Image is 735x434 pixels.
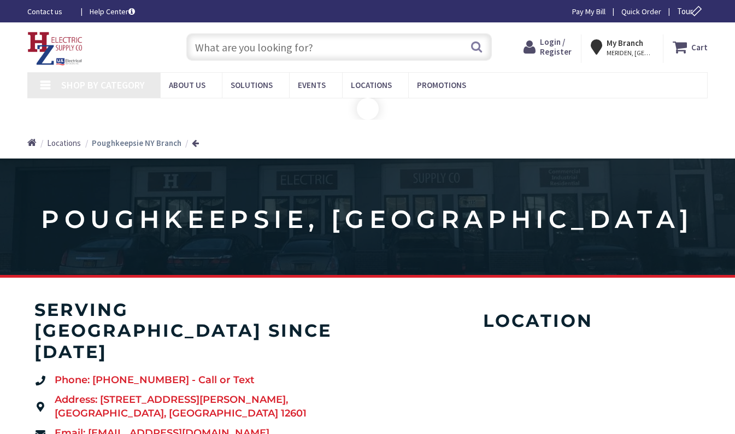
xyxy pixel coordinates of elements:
strong: My Branch [607,38,643,48]
a: Help Center [90,6,135,17]
span: Locations [351,80,392,90]
span: MERIDEN, [GEOGRAPHIC_DATA] [607,49,653,57]
strong: Cart [691,37,708,57]
div: My Branch MERIDEN, [GEOGRAPHIC_DATA] [591,37,653,57]
h4: serving [GEOGRAPHIC_DATA] since [DATE] [34,300,357,362]
span: Promotions [417,80,466,90]
span: Tour [677,6,705,16]
span: Solutions [231,80,273,90]
span: Login / Register [540,37,572,57]
span: Locations [47,138,81,148]
a: Login / Register [524,37,572,57]
span: Phone: [PHONE_NUMBER] - Call or Text [52,373,255,388]
input: What are you looking for? [186,33,492,61]
img: HZ Electric Supply [27,32,83,66]
a: Phone: [PHONE_NUMBER] - Call or Text [34,373,357,388]
a: Contact us [27,6,72,17]
span: Events [298,80,326,90]
h4: Location [389,310,687,331]
span: Shop By Category [61,79,145,91]
a: Cart [673,37,708,57]
span: Address: [STREET_ADDRESS][PERSON_NAME], [GEOGRAPHIC_DATA], [GEOGRAPHIC_DATA] 12601 [52,393,307,421]
strong: Poughkeepsie NY Branch [92,138,181,148]
span: About Us [169,80,205,90]
a: Pay My Bill [572,6,605,17]
a: Address: [STREET_ADDRESS][PERSON_NAME],[GEOGRAPHIC_DATA], [GEOGRAPHIC_DATA] 12601 [34,393,357,421]
a: Quick Order [621,6,661,17]
a: Locations [47,137,81,149]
